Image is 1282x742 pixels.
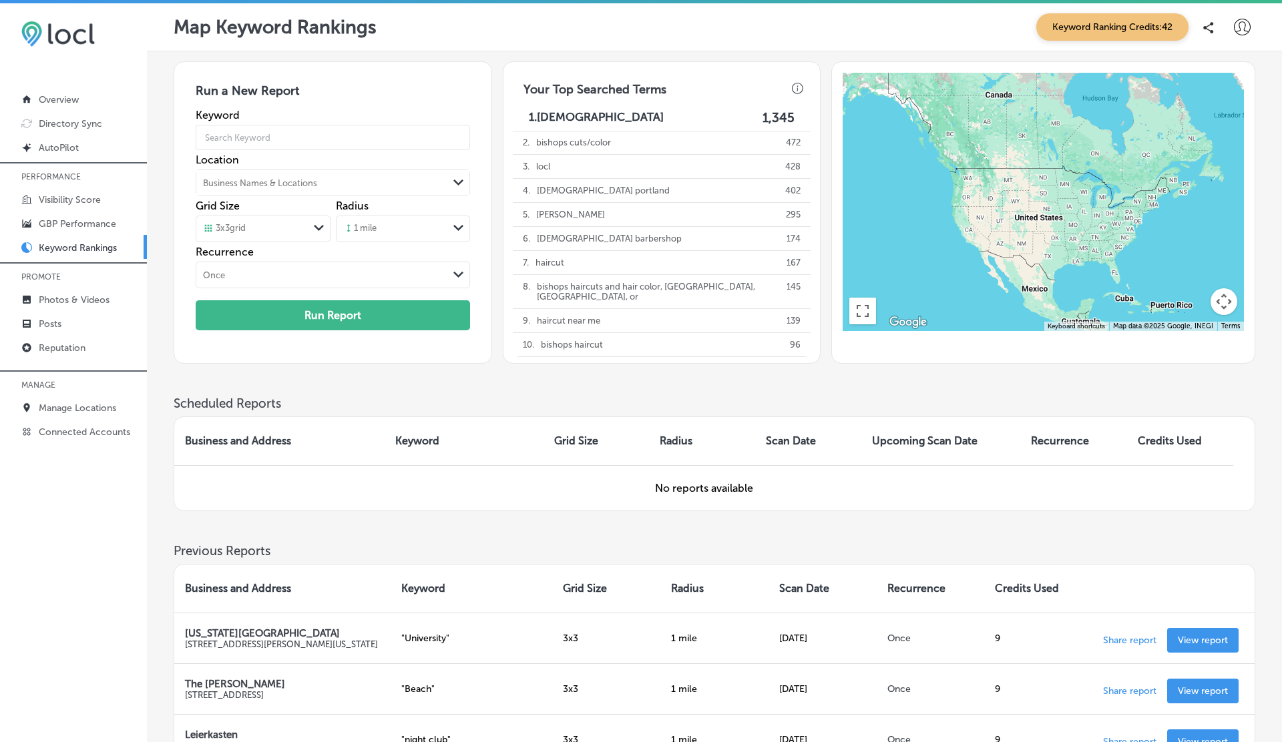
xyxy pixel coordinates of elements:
p: hair salon [540,357,578,380]
p: Share report [1103,631,1156,646]
p: Once [887,683,974,695]
p: Once [887,633,974,644]
th: Radius [649,417,755,465]
p: Map Keyword Rankings [174,16,377,38]
th: Scan Date [755,417,861,465]
p: [STREET_ADDRESS][PERSON_NAME][US_STATE] [185,639,380,649]
p: 139 [787,309,801,332]
p: 2 . [523,131,529,154]
div: Business Names & Locations [203,178,317,188]
p: Share report [1103,681,1156,697]
div: 3 x 3 grid [203,223,246,235]
p: 96 [790,333,801,356]
p: Keyword Rankings [39,242,117,254]
th: Recurrence [877,565,985,613]
p: Manage Locations [39,402,116,414]
p: 295 [786,203,801,226]
label: 1,345 [763,110,795,125]
p: bishops cuts/color [536,131,611,154]
td: 1 mile [660,663,769,714]
a: Terms (opens in new tab) [1221,322,1240,330]
input: Search Keyword [196,119,469,156]
p: 472 [786,131,801,154]
h3: Scheduled Reports [174,396,1255,411]
p: Leierkasten [185,729,380,741]
p: 3 . [523,155,529,178]
p: Connected Accounts [39,426,130,438]
p: 11 . [523,357,533,380]
p: Visibility Score [39,194,101,206]
h3: Your Top Searched Terms [513,71,677,101]
th: Business and Address [174,565,391,613]
p: 8 . [523,275,530,308]
p: Reputation [39,342,85,354]
p: 6 . [523,227,530,250]
p: 167 [787,251,801,274]
th: Upcoming Scan Date [861,417,1020,465]
h3: Run a New Report [196,83,469,109]
img: 6efc1275baa40be7c98c3b36c6bfde44.png [21,21,95,47]
p: [DEMOGRAPHIC_DATA] portland [537,179,670,202]
p: 174 [787,227,801,250]
button: Keyboard shortcuts [1048,322,1105,331]
th: Scan Date [769,565,877,613]
th: Keyword [385,417,544,465]
td: [DATE] [769,613,877,663]
p: [PERSON_NAME] [536,203,605,226]
p: bishops haircuts and hair color, [GEOGRAPHIC_DATA], [GEOGRAPHIC_DATA], or [537,275,779,308]
p: 5 . [523,203,529,226]
p: Photos & Videos [39,294,110,306]
div: 1 mile [343,223,377,235]
td: 3 x 3 [552,663,660,714]
th: Business and Address [174,417,385,465]
p: The [PERSON_NAME] [185,678,380,690]
td: 1 mile [660,613,769,663]
p: 145 [787,275,801,308]
p: GBP Performance [39,218,116,230]
div: Once [203,270,225,280]
p: [STREET_ADDRESS] [185,690,380,700]
label: Grid Size [196,200,240,212]
p: View report [1178,635,1228,646]
th: Credits Used [1127,417,1233,465]
p: 428 [785,155,801,178]
p: View report [1178,685,1228,697]
p: 10 . [523,333,534,356]
label: Recurrence [196,246,469,258]
th: Recurrence [1020,417,1127,465]
p: haircut [536,251,564,274]
p: Overview [39,94,79,105]
p: 1. [DEMOGRAPHIC_DATA] [529,110,664,125]
td: [DATE] [769,663,877,714]
p: 9 . [523,309,530,332]
p: 402 [785,179,801,202]
td: 3 x 3 [552,613,660,663]
p: " Beach " [401,683,542,695]
button: Map camera controls [1211,288,1237,315]
span: Map data ©2025 Google, INEGI [1113,322,1213,330]
p: " University " [401,633,542,644]
p: 4 . [523,179,530,202]
td: 9 [984,663,1092,714]
button: Toggle fullscreen view [849,298,876,324]
p: 7 . [523,251,529,274]
td: 9 [984,613,1092,663]
th: Grid Size [544,417,649,465]
label: Location [196,153,469,166]
a: View report [1167,628,1239,653]
p: Posts [39,318,61,330]
img: Google [886,314,930,331]
a: View report [1167,679,1239,703]
p: haircut near me [537,309,600,332]
button: Run Report [196,300,469,330]
span: Keyword Ranking Credits: 42 [1036,13,1189,41]
p: [DEMOGRAPHIC_DATA] barbershop [537,227,682,250]
label: Keyword [196,109,469,121]
th: Keyword [391,565,553,613]
th: Radius [660,565,769,613]
p: bishops haircut [541,333,603,356]
p: 85 [791,357,801,380]
h3: Previous Reports [174,543,1255,559]
th: Grid Size [552,565,660,613]
th: Credits Used [984,565,1092,613]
